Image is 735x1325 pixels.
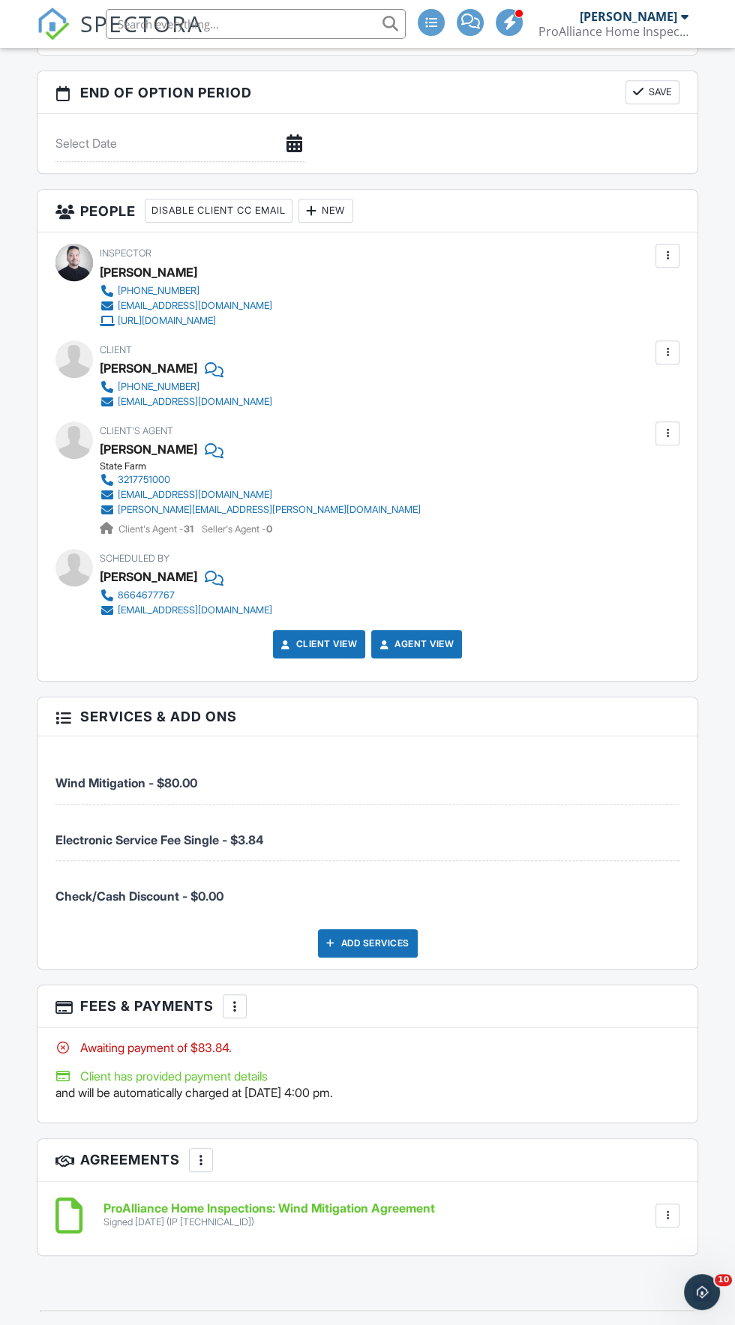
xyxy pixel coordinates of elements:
[100,344,132,355] span: Client
[684,1274,720,1310] iframe: Intercom live chat
[184,523,193,535] strong: 31
[318,929,418,958] div: Add Services
[55,748,679,804] li: Service: Wind Mitigation
[100,438,197,460] a: [PERSON_NAME]
[55,832,264,847] span: Electronic Service Fee Single - $3.84
[118,604,272,616] div: [EMAIL_ADDRESS][DOMAIN_NAME]
[55,125,305,162] input: Select Date
[37,7,70,40] img: The Best Home Inspection Software - Spectora
[37,697,697,736] h3: Services & Add ons
[55,1039,679,1102] div: and will be automatically charged at [DATE] 4:00 pm.
[37,20,203,52] a: SPECTORA
[103,1202,435,1216] h6: ProAlliance Home Inspections: Wind Mitigation Agreement
[118,315,216,327] div: [URL][DOMAIN_NAME]
[278,637,358,652] a: Client View
[298,199,353,223] div: New
[100,425,173,436] span: Client's Agent
[100,565,197,588] div: [PERSON_NAME]
[55,861,679,916] li: Service: Check/Cash Discount
[100,313,272,328] a: [URL][DOMAIN_NAME]
[118,300,272,312] div: [EMAIL_ADDRESS][DOMAIN_NAME]
[202,523,272,535] span: Seller's Agent -
[266,523,272,535] strong: 0
[100,603,272,618] a: [EMAIL_ADDRESS][DOMAIN_NAME]
[55,889,223,904] span: Check/Cash Discount - $0.00
[55,775,197,790] span: Wind Mitigation - $80.00
[625,80,679,104] button: Save
[37,1139,697,1182] h3: Agreements
[80,82,252,103] span: End of Option Period
[118,381,199,393] div: [PHONE_NUMBER]
[118,285,199,297] div: [PHONE_NUMBER]
[37,190,697,232] h3: People
[100,472,421,487] a: 3217751000
[106,9,406,39] input: Search everything...
[100,247,151,259] span: Inspector
[118,396,272,408] div: [EMAIL_ADDRESS][DOMAIN_NAME]
[118,589,175,601] div: 8664677767
[580,9,677,24] div: [PERSON_NAME]
[100,298,272,313] a: [EMAIL_ADDRESS][DOMAIN_NAME]
[118,523,196,535] span: Client's Agent -
[118,489,272,501] div: [EMAIL_ADDRESS][DOMAIN_NAME]
[100,502,421,517] a: [PERSON_NAME][EMAIL_ADDRESS][PERSON_NAME][DOMAIN_NAME]
[100,588,272,603] a: 8664677767
[100,261,197,283] div: [PERSON_NAME]
[55,1039,679,1056] div: Awaiting payment of $83.84.
[100,487,421,502] a: [EMAIL_ADDRESS][DOMAIN_NAME]
[100,357,197,379] div: [PERSON_NAME]
[145,199,292,223] div: Disable Client CC Email
[100,283,272,298] a: [PHONE_NUMBER]
[103,1216,435,1228] div: Signed [DATE] (IP [TECHNICAL_ID])
[37,985,697,1028] h3: Fees & Payments
[538,24,688,39] div: ProAlliance Home Inspections
[55,805,679,861] li: Service: Electronic Service Fee Single
[103,1202,435,1228] a: ProAlliance Home Inspections: Wind Mitigation Agreement Signed [DATE] (IP [TECHNICAL_ID])
[715,1274,732,1286] span: 10
[118,474,170,486] div: 3217751000
[100,379,272,394] a: [PHONE_NUMBER]
[118,504,421,516] div: [PERSON_NAME][EMAIL_ADDRESS][PERSON_NAME][DOMAIN_NAME]
[376,637,454,652] a: Agent View
[100,553,169,564] span: Scheduled By
[100,394,272,409] a: [EMAIL_ADDRESS][DOMAIN_NAME]
[100,460,433,472] div: State Farm
[80,7,203,39] span: SPECTORA
[55,1068,679,1084] div: Client has provided payment details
